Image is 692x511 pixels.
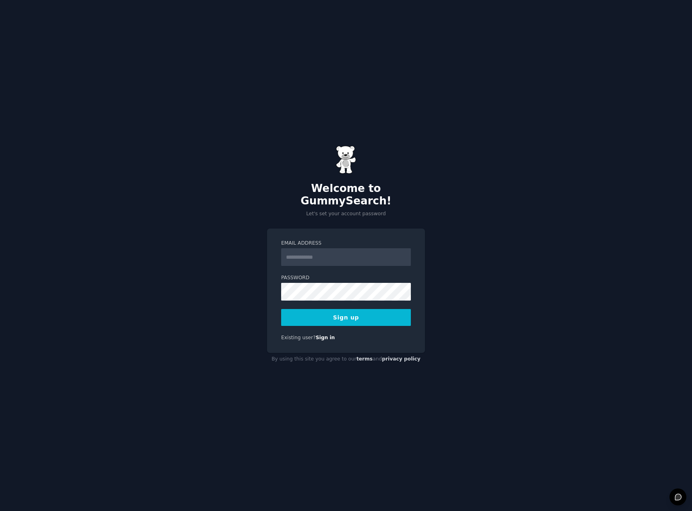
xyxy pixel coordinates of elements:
[281,335,316,340] span: Existing user?
[281,274,411,282] label: Password
[356,356,373,362] a: terms
[281,309,411,326] button: Sign up
[267,210,425,218] p: Let's set your account password
[382,356,421,362] a: privacy policy
[267,353,425,366] div: By using this site you agree to our and
[267,182,425,208] h2: Welcome to GummySearch!
[316,335,335,340] a: Sign in
[281,240,411,247] label: Email Address
[336,146,356,174] img: Gummy Bear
